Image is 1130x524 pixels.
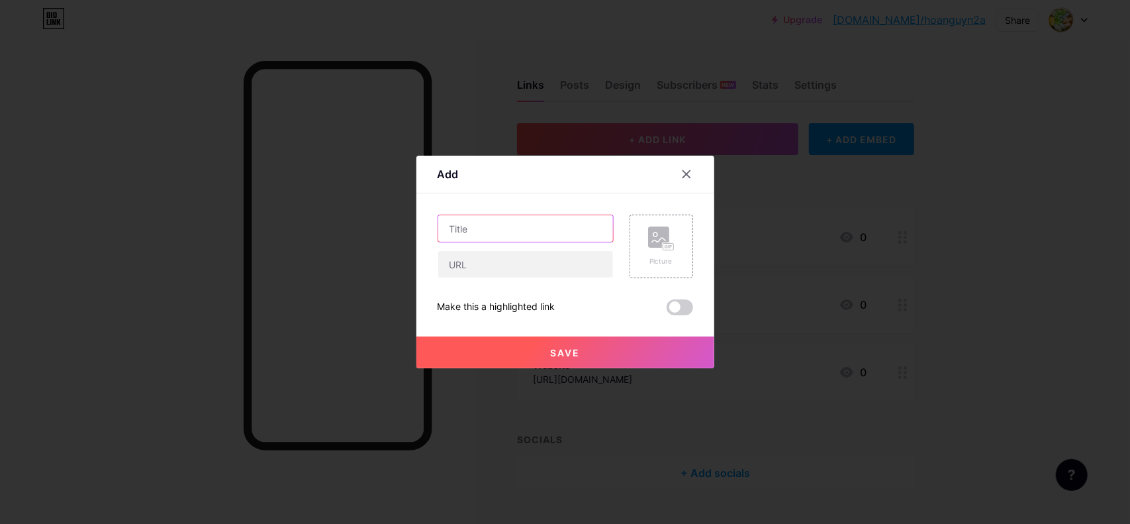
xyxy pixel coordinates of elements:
[438,299,555,315] div: Make this a highlighted link
[648,256,675,266] div: Picture
[416,337,714,368] button: Save
[438,215,613,242] input: Title
[438,166,459,182] div: Add
[550,347,580,358] span: Save
[438,251,613,278] input: URL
